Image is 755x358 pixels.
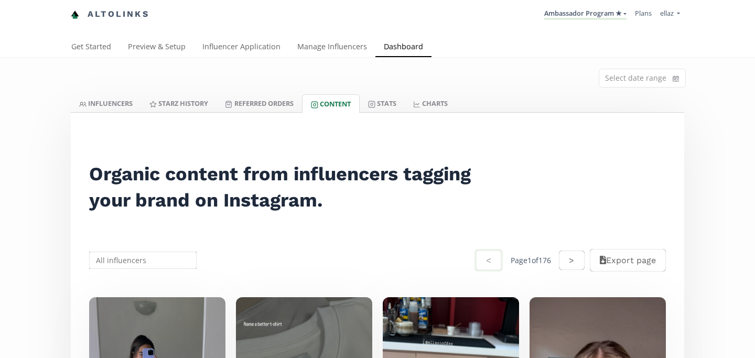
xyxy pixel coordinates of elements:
a: Altolinks [71,6,149,23]
a: Preview & Setup [120,37,194,58]
svg: calendar [673,73,679,84]
img: favicon-32x32.png [71,10,79,19]
iframe: chat widget [10,10,44,42]
span: ellaz [660,8,674,18]
button: Export page [590,249,666,272]
a: Get Started [63,37,120,58]
a: Ambassador Program ★ [544,8,627,20]
a: Referred Orders [217,94,301,112]
a: Influencer Application [194,37,289,58]
a: Stats [360,94,405,112]
button: < [474,249,503,272]
a: Dashboard [375,37,432,58]
a: Manage Influencers [289,37,375,58]
a: Plans [635,8,652,18]
button: > [559,251,584,270]
a: ellaz [660,8,680,20]
div: Page 1 of 176 [511,255,551,266]
a: INFLUENCERS [71,94,141,112]
input: All influencers [88,250,198,270]
h2: Organic content from influencers tagging your brand on Instagram. [89,161,484,213]
a: CHARTS [405,94,456,112]
a: Starz HISTORY [141,94,217,112]
a: Content [302,94,360,113]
